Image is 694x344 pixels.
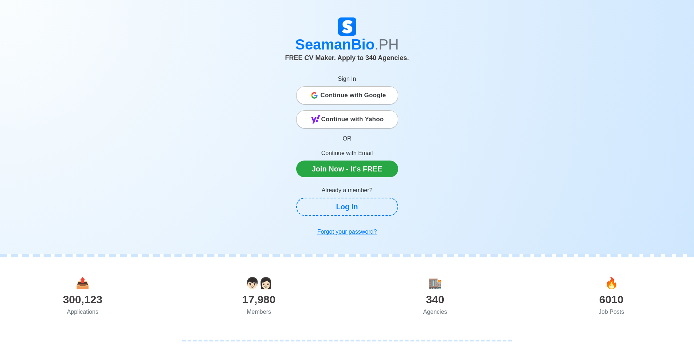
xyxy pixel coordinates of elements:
span: Continue with Yahoo [321,112,384,127]
a: Forgot your password? [296,225,398,239]
a: Join Now - It's FREE [296,161,398,177]
div: 17,980 [171,291,347,308]
span: jobs [605,277,618,289]
span: users [246,277,272,289]
img: Logo [338,17,356,36]
a: Log In [296,198,398,216]
p: Sign In [296,75,398,83]
span: agencies [428,277,442,289]
span: FREE CV Maker. Apply to 340 Agencies. [285,54,409,62]
p: Continue with Email [296,149,398,158]
div: Members [171,308,347,316]
p: OR [296,134,398,143]
div: 340 [347,291,524,308]
button: Continue with Google [296,86,398,104]
p: Already a member? [296,186,398,195]
span: applications [76,277,89,289]
u: Forgot your password? [317,229,377,235]
div: Agencies [347,308,524,316]
span: Continue with Google [321,88,386,103]
button: Continue with Yahoo [296,110,398,128]
span: .PH [375,36,399,52]
h1: SeamanBio [145,36,549,53]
